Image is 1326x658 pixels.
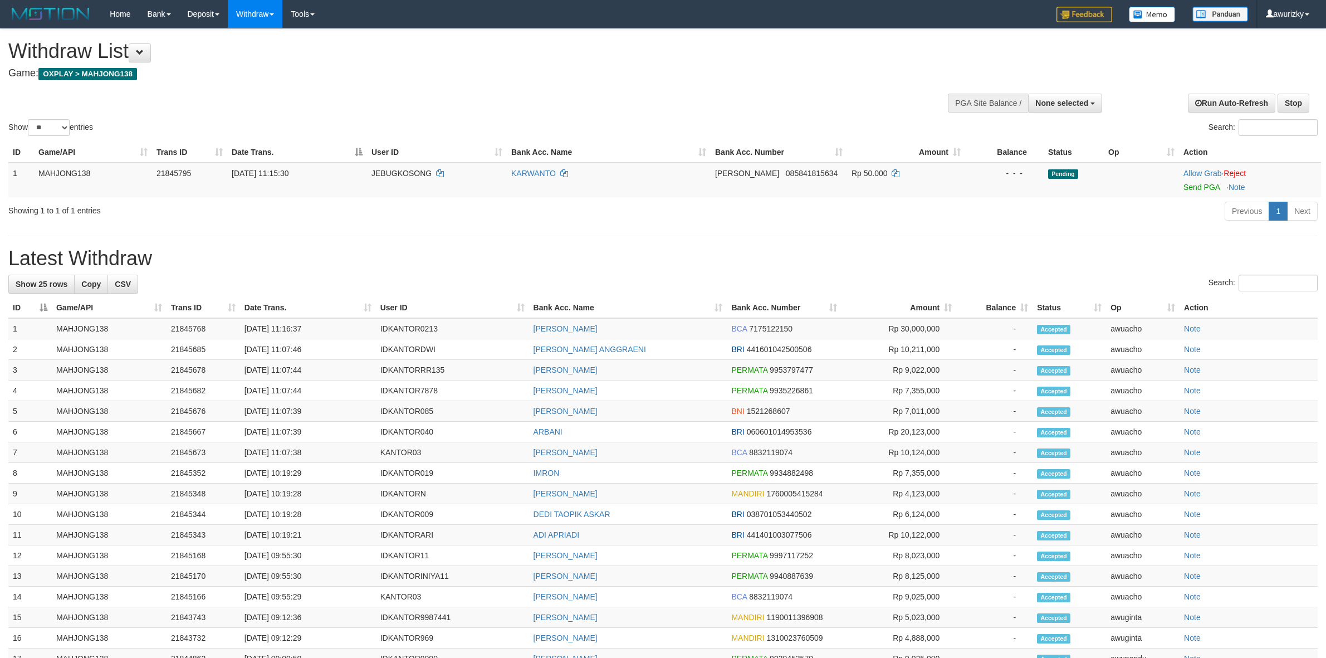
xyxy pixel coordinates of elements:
[1106,381,1180,401] td: awuacho
[731,365,767,374] span: PERMATA
[240,318,376,339] td: [DATE] 11:16:37
[240,545,376,566] td: [DATE] 09:55:30
[1239,275,1318,291] input: Search:
[167,525,240,545] td: 21845343
[1037,407,1070,417] span: Accepted
[167,484,240,504] td: 21845348
[841,339,956,360] td: Rp 10,211,000
[376,545,529,566] td: IDKANTOR11
[747,345,812,354] span: Copy 441601042500506 to clipboard
[1106,566,1180,587] td: awuacho
[1184,592,1201,601] a: Note
[34,142,152,163] th: Game/API: activate to sort column ascending
[8,247,1318,270] h1: Latest Withdraw
[956,422,1033,442] td: -
[534,427,562,436] a: ARBANI
[956,504,1033,525] td: -
[376,360,529,381] td: IDKANTORRR135
[8,607,52,628] td: 15
[16,280,67,289] span: Show 25 rows
[770,469,813,477] span: Copy 9934882498 to clipboard
[1239,119,1318,136] input: Search:
[8,339,52,360] td: 2
[731,448,747,457] span: BCA
[841,545,956,566] td: Rp 8,023,000
[1106,525,1180,545] td: awuacho
[1037,387,1070,396] span: Accepted
[52,339,167,360] td: MAHJONG138
[1106,545,1180,566] td: awuacho
[841,628,956,649] td: Rp 4,888,000
[841,504,956,525] td: Rp 6,124,000
[1208,275,1318,291] label: Search:
[956,587,1033,607] td: -
[1106,318,1180,339] td: awuacho
[376,463,529,484] td: IDKANTOR019
[766,633,823,642] span: Copy 1310023760509 to clipboard
[376,422,529,442] td: IDKANTOR040
[731,613,764,622] span: MANDIRI
[34,163,152,197] td: MAHJONG138
[1183,169,1221,178] a: Allow Grab
[534,386,598,395] a: [PERSON_NAME]
[1104,142,1179,163] th: Op: activate to sort column ascending
[1035,99,1088,108] span: None selected
[852,169,888,178] span: Rp 50.000
[1106,463,1180,484] td: awuacho
[8,318,52,339] td: 1
[1269,202,1288,221] a: 1
[376,525,529,545] td: IDKANTORARI
[52,463,167,484] td: MAHJONG138
[52,318,167,339] td: MAHJONG138
[956,442,1033,463] td: -
[240,401,376,422] td: [DATE] 11:07:39
[167,318,240,339] td: 21845768
[1028,94,1102,113] button: None selected
[8,545,52,566] td: 12
[841,360,956,381] td: Rp 9,022,000
[747,530,812,539] span: Copy 441401003077506 to clipboard
[8,463,52,484] td: 8
[1184,448,1201,457] a: Note
[167,463,240,484] td: 21845352
[1184,365,1201,374] a: Note
[167,628,240,649] td: 21843732
[156,169,191,178] span: 21845795
[1037,345,1070,355] span: Accepted
[1106,484,1180,504] td: awuacho
[747,427,812,436] span: Copy 060601014953536 to clipboard
[841,442,956,463] td: Rp 10,124,000
[715,169,779,178] span: [PERSON_NAME]
[534,448,598,457] a: [PERSON_NAME]
[841,566,956,587] td: Rp 8,125,000
[770,551,813,560] span: Copy 9997117252 to clipboard
[1184,572,1201,581] a: Note
[1184,489,1201,498] a: Note
[711,142,847,163] th: Bank Acc. Number: activate to sort column ascending
[965,142,1044,163] th: Balance
[115,280,131,289] span: CSV
[240,298,376,318] th: Date Trans.: activate to sort column ascending
[1184,324,1201,333] a: Note
[52,628,167,649] td: MAHJONG138
[731,427,744,436] span: BRI
[766,613,823,622] span: Copy 1190011396908 to clipboard
[107,275,138,294] a: CSV
[52,504,167,525] td: MAHJONG138
[1037,449,1070,458] span: Accepted
[8,142,34,163] th: ID
[956,484,1033,504] td: -
[841,401,956,422] td: Rp 7,011,000
[1037,613,1070,623] span: Accepted
[167,545,240,566] td: 21845168
[970,168,1039,179] div: - - -
[1037,510,1070,520] span: Accepted
[731,592,747,601] span: BCA
[8,163,34,197] td: 1
[956,566,1033,587] td: -
[534,510,610,519] a: DEDI TAOPIK ASKAR
[1184,386,1201,395] a: Note
[731,633,764,642] span: MANDIRI
[1184,633,1201,642] a: Note
[1106,360,1180,381] td: awuacho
